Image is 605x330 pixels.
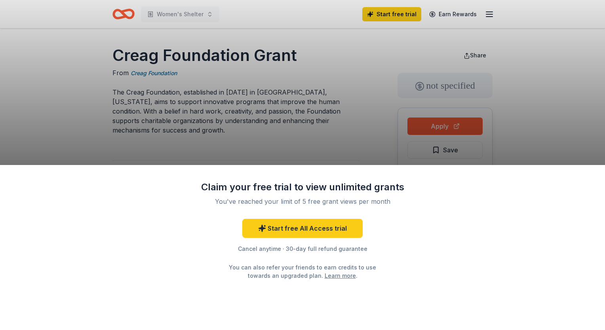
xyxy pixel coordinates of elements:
div: Cancel anytime · 30-day full refund guarantee [200,244,405,254]
div: You've reached your limit of 5 free grant views per month [209,197,396,206]
a: Start free All Access trial [242,219,363,238]
div: You can also refer your friends to earn credits to use towards an upgraded plan. . [222,263,383,280]
div: Claim your free trial to view unlimited grants [200,181,405,193]
a: Learn more [325,271,356,280]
